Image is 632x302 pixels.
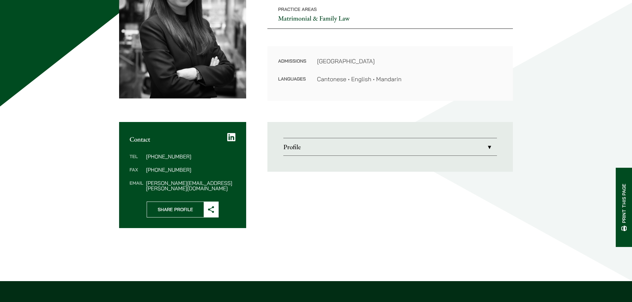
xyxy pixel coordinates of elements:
[146,154,236,159] dd: [PHONE_NUMBER]
[130,167,143,180] dt: Fax
[278,6,317,12] span: Practice Areas
[147,202,204,217] span: Share Profile
[146,167,236,172] dd: [PHONE_NUMBER]
[147,202,219,217] button: Share Profile
[317,57,502,66] dd: [GEOGRAPHIC_DATA]
[130,180,143,191] dt: Email
[317,75,502,84] dd: Cantonese • English • Mandarin
[130,154,143,167] dt: Tel
[130,135,236,143] h2: Contact
[146,180,236,191] dd: [PERSON_NAME][EMAIL_ADDRESS][PERSON_NAME][DOMAIN_NAME]
[278,57,306,75] dt: Admissions
[278,14,350,23] a: Matrimonial & Family Law
[278,75,306,84] dt: Languages
[283,138,497,155] a: Profile
[227,133,236,142] a: LinkedIn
